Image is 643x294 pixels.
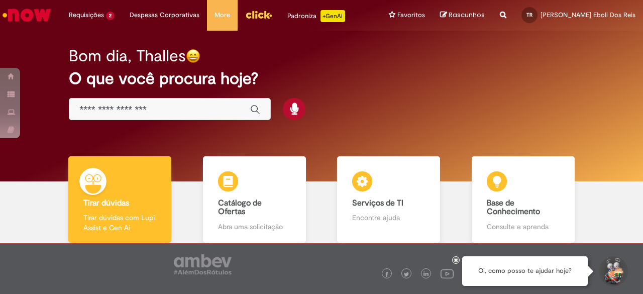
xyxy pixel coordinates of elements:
[218,198,262,217] b: Catálogo de Ofertas
[440,11,485,20] a: Rascunhos
[352,198,403,208] b: Serviços de TI
[526,12,532,18] span: TR
[1,5,53,25] img: ServiceNow
[69,70,574,87] h2: O que você procura hoje?
[83,213,156,233] p: Tirar dúvidas com Lupi Assist e Gen Ai
[245,7,272,22] img: click_logo_yellow_360x200.png
[423,271,428,277] img: logo_footer_linkedin.png
[69,10,104,20] span: Requisições
[320,10,345,22] p: +GenAi
[83,198,129,208] b: Tirar dúvidas
[130,10,199,20] span: Despesas Corporativas
[218,222,291,232] p: Abra uma solicitação
[215,10,230,20] span: More
[287,10,345,22] div: Padroniza
[449,10,485,20] span: Rascunhos
[186,49,200,63] img: happy-face.png
[456,156,591,243] a: Base de Conhecimento Consulte e aprenda
[69,47,186,65] h2: Bom dia, Thalles
[441,267,454,280] img: logo_footer_youtube.png
[321,156,456,243] a: Serviços de TI Encontre ajuda
[404,272,409,277] img: logo_footer_twitter.png
[462,256,588,286] div: Oi, como posso te ajudar hoje?
[352,213,425,223] p: Encontre ajuda
[487,222,560,232] p: Consulte e aprenda
[187,156,322,243] a: Catálogo de Ofertas Abra uma solicitação
[397,10,425,20] span: Favoritos
[174,254,232,274] img: logo_footer_ambev_rotulo_gray.png
[598,256,628,286] button: Iniciar Conversa de Suporte
[106,12,115,20] span: 2
[53,156,187,243] a: Tirar dúvidas Tirar dúvidas com Lupi Assist e Gen Ai
[487,198,540,217] b: Base de Conhecimento
[384,272,389,277] img: logo_footer_facebook.png
[541,11,635,19] span: [PERSON_NAME] Eboli Dos Reis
